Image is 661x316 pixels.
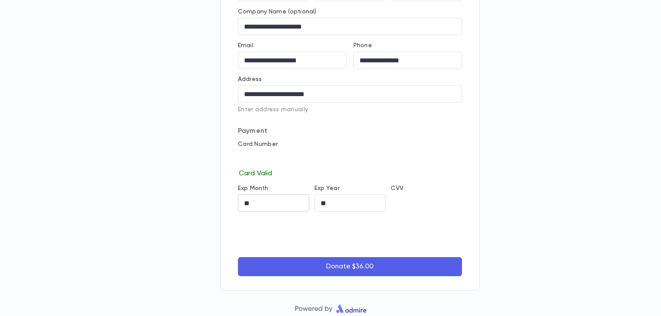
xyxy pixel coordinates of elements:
p: Card Valid [238,168,462,178]
p: CVV [391,185,462,192]
p: Enter address manually [238,106,462,113]
label: Company Name (optional) [238,8,316,15]
label: Email [238,42,253,49]
iframe: card [238,150,462,168]
label: Exp Year [314,185,340,192]
p: Card Number [238,141,462,148]
label: Phone [353,42,372,49]
label: Address [238,76,262,83]
iframe: cvv [391,194,462,212]
p: Payment [238,127,462,135]
button: Donate $36.00 [238,257,462,276]
label: Exp Month [238,185,268,192]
